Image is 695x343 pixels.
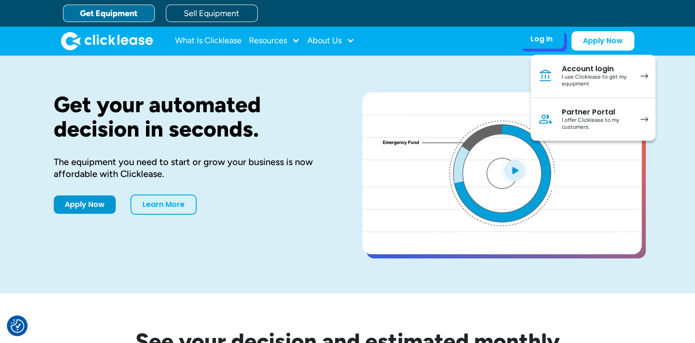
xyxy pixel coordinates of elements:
[11,319,24,333] button: Consent Preferences
[640,117,648,122] img: arrow
[562,108,631,117] div: Partner Portal
[130,194,197,215] a: Learn More
[531,55,655,141] nav: Log In
[562,64,631,74] div: Account login
[362,92,642,254] a: open lightbox
[166,5,258,22] a: Sell Equipment
[54,92,333,141] h1: Get your automated decision in seconds.
[531,55,655,98] a: Account loginI use Clicklease to get my equipment
[175,32,242,50] a: What Is Clicklease
[562,74,631,88] div: I use Clicklease to get my equipment
[538,112,553,126] img: Person icon
[249,32,300,50] div: Resources
[571,31,634,51] a: Apply Now
[61,32,153,50] img: Clicklease logo
[54,195,116,214] a: Apply Now
[502,157,527,183] img: Blue play button logo on a light blue circular background
[531,34,553,44] div: Log In
[61,32,153,50] a: home
[11,319,24,333] img: Revisit consent button
[538,69,553,83] img: Bank icon
[307,32,355,50] div: About Us
[531,98,655,141] a: Partner PortalI offer Clicklease to my customers.
[640,74,648,79] img: arrow
[562,117,631,131] div: I offer Clicklease to my customers.
[54,156,333,180] div: The equipment you need to start or grow your business is now affordable with Clicklease.
[63,5,155,22] a: Get Equipment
